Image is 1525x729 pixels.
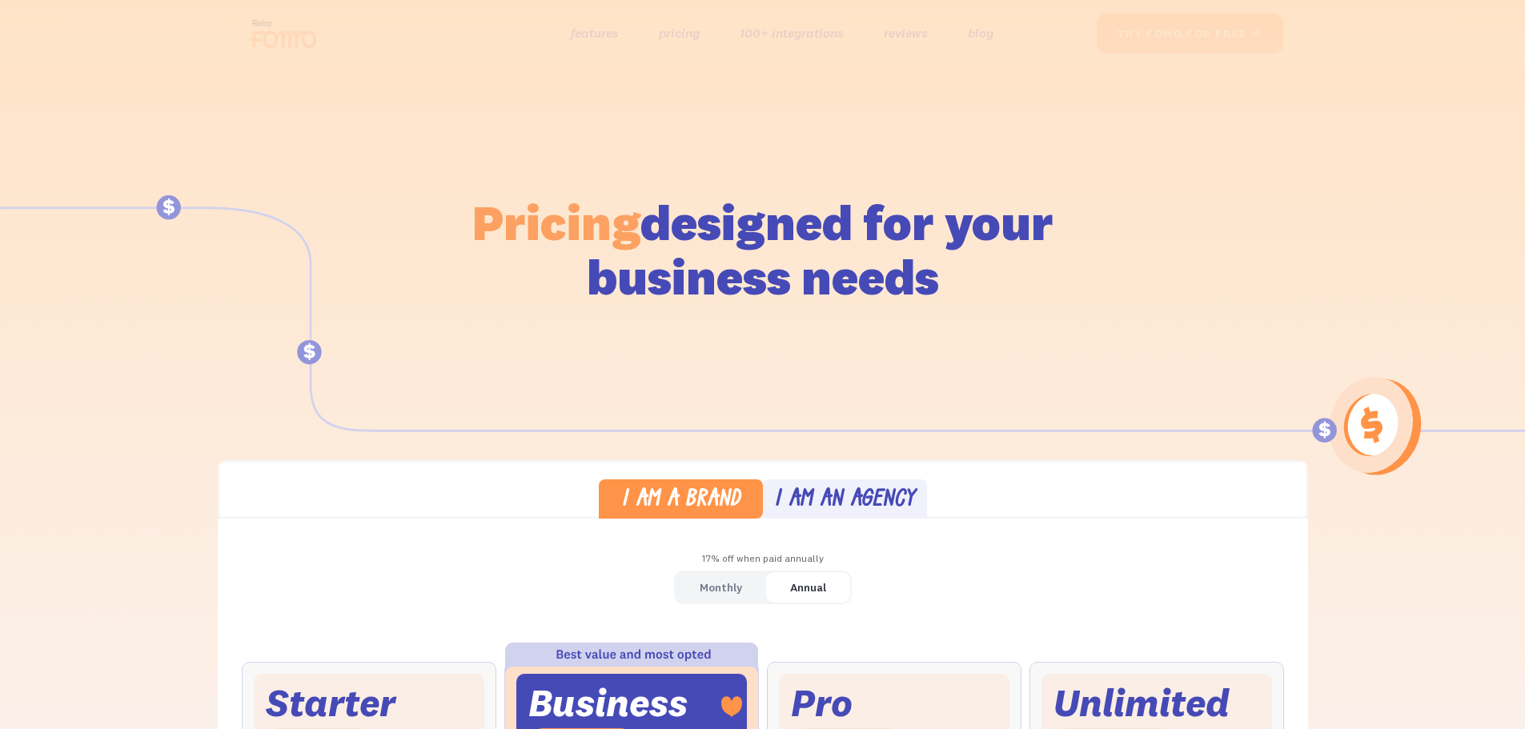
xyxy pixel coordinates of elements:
div: I am a brand [621,489,740,512]
span:  [1250,26,1263,41]
h1: designed for your business needs [472,195,1054,304]
a: blog [968,22,993,45]
div: Annual [790,576,826,599]
div: Unlimited [1053,686,1230,720]
a: features [571,22,619,45]
div: Pro [791,686,853,720]
div: Starter [266,686,395,720]
a: pricing [659,22,700,45]
a: try fomo for free [1097,14,1283,54]
span: Pricing [472,191,640,253]
div: Business [528,686,688,720]
div: I am an agency [774,489,915,512]
div: Monthly [700,576,742,599]
div: 17% off when paid annually [218,547,1308,571]
a: reviews [884,22,928,45]
a: 100+ integrations [740,22,844,45]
